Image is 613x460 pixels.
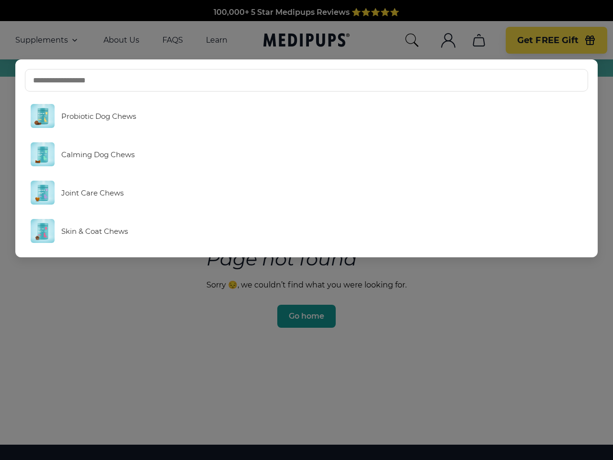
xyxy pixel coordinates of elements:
[31,104,55,128] img: Probiotic Dog Chews
[25,99,588,133] a: Probiotic Dog Chews
[25,176,588,209] a: Joint Care Chews
[61,188,124,197] span: Joint Care Chews
[61,150,135,159] span: Calming Dog Chews
[31,181,55,205] img: Joint Care Chews
[31,219,55,243] img: Skin & Coat Chews
[61,227,128,236] span: Skin & Coat Chews
[25,214,588,248] a: Skin & Coat Chews
[31,142,55,166] img: Calming Dog Chews
[61,112,136,121] span: Probiotic Dog Chews
[25,138,588,171] a: Calming Dog Chews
